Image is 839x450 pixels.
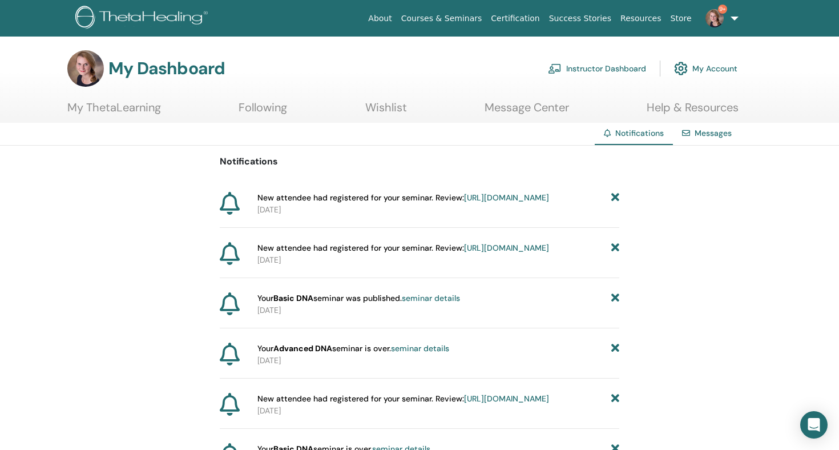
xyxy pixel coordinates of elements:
a: seminar details [402,293,460,303]
p: [DATE] [257,304,619,316]
a: My ThetaLearning [67,101,161,123]
img: default.jpg [705,9,724,27]
a: Wishlist [365,101,407,123]
span: 9+ [718,5,727,14]
a: [URL][DOMAIN_NAME] [464,393,549,404]
a: Messages [695,128,732,138]
a: Certification [486,8,544,29]
div: Open Intercom Messenger [800,411,828,439]
span: Your seminar was published. [257,292,460,304]
a: [URL][DOMAIN_NAME] [464,243,549,253]
a: [URL][DOMAIN_NAME] [464,192,549,203]
strong: Advanced DNA [273,343,332,353]
span: New attendee had registered for your seminar. Review: [257,242,549,254]
img: default.jpg [67,50,104,87]
a: Help & Resources [647,101,739,123]
span: New attendee had registered for your seminar. Review: [257,393,549,405]
a: seminar details [391,343,449,353]
h3: My Dashboard [108,58,225,79]
a: Message Center [485,101,569,123]
span: Notifications [615,128,664,138]
span: New attendee had registered for your seminar. Review: [257,192,549,204]
a: Instructor Dashboard [548,56,646,81]
a: About [364,8,396,29]
a: Following [239,101,287,123]
p: [DATE] [257,405,619,417]
a: Store [666,8,696,29]
a: Resources [616,8,666,29]
img: chalkboard-teacher.svg [548,63,562,74]
a: My Account [674,56,737,81]
img: cog.svg [674,59,688,78]
img: logo.png [75,6,212,31]
p: [DATE] [257,254,619,266]
p: Notifications [220,155,619,168]
strong: Basic DNA [273,293,313,303]
p: [DATE] [257,355,619,367]
a: Courses & Seminars [397,8,487,29]
span: Your seminar is over. [257,343,449,355]
p: [DATE] [257,204,619,216]
a: Success Stories [544,8,616,29]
